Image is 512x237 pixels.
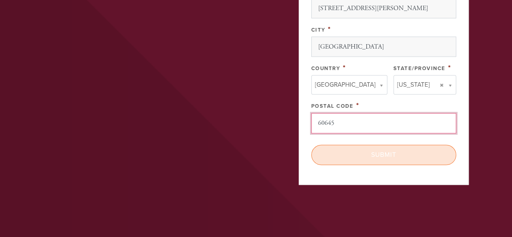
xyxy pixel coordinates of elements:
label: City [311,27,325,33]
input: Submit [311,145,456,165]
a: [US_STATE] [393,75,456,94]
label: Postal Code [311,103,354,109]
span: This field is required. [343,63,346,72]
span: This field is required. [328,25,331,34]
span: [GEOGRAPHIC_DATA] [315,79,376,90]
a: [GEOGRAPHIC_DATA] [311,75,387,94]
label: State/Province [393,65,446,72]
span: [US_STATE] [397,79,430,90]
span: This field is required. [356,101,359,110]
label: Country [311,65,340,72]
span: This field is required. [448,63,451,72]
